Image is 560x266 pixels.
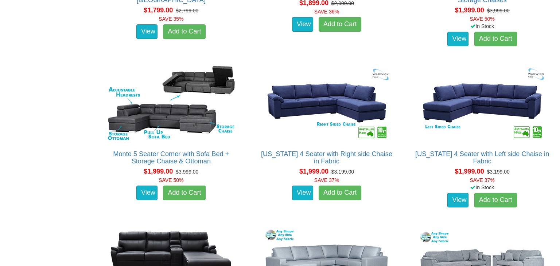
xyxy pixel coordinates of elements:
font: SAVE 36% [314,9,339,15]
div: In Stock [408,23,556,30]
del: $3,199.00 [331,169,354,175]
del: $3,999.00 [487,8,509,13]
a: View [447,193,468,207]
span: $1,999.00 [144,168,173,175]
a: [US_STATE] 4 Seater with Right side Chaise in Fabric [261,150,392,165]
a: View [136,186,157,200]
font: SAVE 50% [159,177,183,183]
img: Arizona 4 Seater with Right side Chaise in Fabric [261,63,392,143]
a: Add to Cart [474,32,517,46]
a: [US_STATE] 4 Seater with Left side Chaise in Fabric [415,150,549,165]
img: Arizona 4 Seater with Left side Chaise in Fabric [417,63,548,143]
a: Add to Cart [474,193,517,207]
del: $3,999.00 [176,169,198,175]
a: Add to Cart [319,186,361,200]
a: Monte 5 Seater Corner with Sofa Bed + Storage Chaise & Ottoman [113,150,229,165]
del: $3,199.00 [487,169,509,175]
span: $1,999.00 [455,168,484,175]
font: SAVE 50% [470,16,495,22]
del: $2,799.00 [176,8,198,13]
del: $2,999.00 [331,0,354,6]
a: Add to Cart [163,186,206,200]
span: $1,799.00 [144,7,173,14]
a: View [136,24,157,39]
a: View [292,17,313,32]
span: $1,999.00 [299,168,328,175]
font: SAVE 37% [470,177,495,183]
font: SAVE 35% [159,16,183,22]
img: Monte 5 Seater Corner with Sofa Bed + Storage Chaise & Ottoman [105,63,237,143]
a: View [447,32,468,46]
div: In Stock [408,184,556,191]
font: SAVE 37% [314,177,339,183]
a: View [292,186,313,200]
a: Add to Cart [163,24,206,39]
a: Add to Cart [319,17,361,32]
span: $1,999.00 [455,7,484,14]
